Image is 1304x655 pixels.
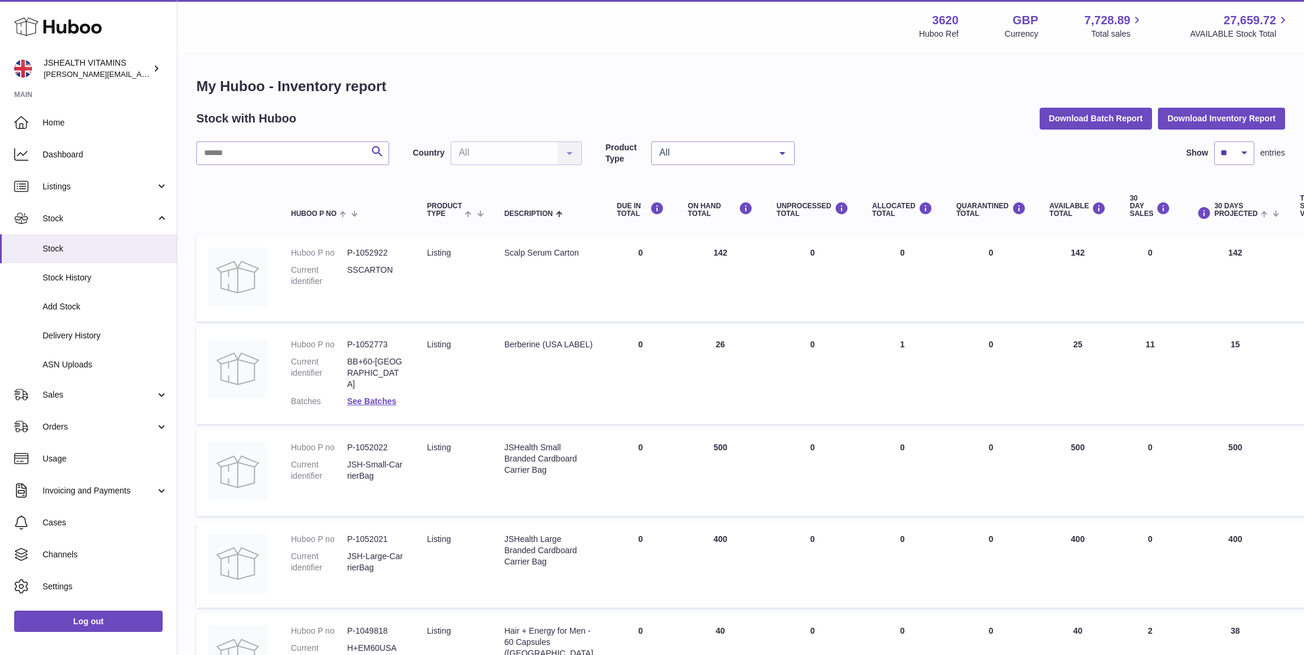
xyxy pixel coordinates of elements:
[1118,235,1182,321] td: 0
[208,247,267,306] img: product image
[347,247,403,259] dd: P-1052922
[1214,202,1257,218] span: 30 DAYS PROJECTED
[1038,235,1118,321] td: 142
[43,517,168,528] span: Cases
[1040,108,1153,129] button: Download Batch Report
[427,626,451,635] span: listing
[989,248,994,257] span: 0
[504,339,593,350] div: Berberine (USA LABEL)
[1038,327,1118,424] td: 25
[43,272,168,283] span: Stock History
[427,534,451,544] span: listing
[989,340,994,349] span: 0
[676,430,765,516] td: 500
[617,202,664,218] div: DUE IN TOTAL
[43,581,168,592] span: Settings
[43,117,168,128] span: Home
[989,534,994,544] span: 0
[291,339,347,350] dt: Huboo P no
[291,356,347,390] dt: Current identifier
[14,611,163,632] a: Log out
[1118,430,1182,516] td: 0
[427,202,462,218] span: Product Type
[196,111,296,127] h2: Stock with Huboo
[765,235,860,321] td: 0
[765,327,860,424] td: 0
[43,485,156,496] span: Invoicing and Payments
[427,248,451,257] span: listing
[291,534,347,545] dt: Huboo P no
[1005,28,1038,40] div: Currency
[347,625,403,637] dd: P-1049818
[932,12,959,28] strong: 3620
[504,210,553,218] span: Description
[347,264,403,287] dd: SSCARTON
[14,60,32,78] img: francesca@jshealthvitamins.com
[1182,522,1288,608] td: 400
[688,202,753,218] div: ON HAND Total
[1158,108,1285,129] button: Download Inventory Report
[347,339,403,350] dd: P-1052773
[347,459,403,482] dd: JSH-Small-CarrierBag
[1260,147,1285,159] span: entries
[1190,28,1290,40] span: AVAILABLE Stock Total
[776,202,849,218] div: UNPROCESSED Total
[872,202,933,218] div: ALLOCATED Total
[1182,235,1288,321] td: 142
[208,339,267,398] img: product image
[291,396,347,407] dt: Batches
[989,626,994,635] span: 0
[504,442,593,476] div: JSHealth Small Branded Cardboard Carrier Bag
[605,522,676,608] td: 0
[347,551,403,573] dd: JSH-Large-CarrierBag
[291,551,347,573] dt: Current identifier
[291,264,347,287] dt: Current identifier
[43,181,156,192] span: Listings
[1186,147,1208,159] label: Show
[427,340,451,349] span: listing
[504,534,593,567] div: JSHealth Large Branded Cardboard Carrier Bag
[347,534,403,545] dd: P-1052021
[43,421,156,433] span: Orders
[765,522,860,608] td: 0
[291,247,347,259] dt: Huboo P no
[291,442,347,453] dt: Huboo P no
[1190,12,1290,40] a: 27,659.72 AVAILABLE Stock Total
[347,356,403,390] dd: BB+60-[GEOGRAPHIC_DATA]
[291,625,347,637] dt: Huboo P no
[43,149,168,160] span: Dashboard
[656,147,771,159] span: All
[1118,327,1182,424] td: 11
[676,522,765,608] td: 400
[43,359,168,370] span: ASN Uploads
[765,430,860,516] td: 0
[1091,28,1144,40] span: Total sales
[504,247,593,259] div: Scalp Serum Carton
[860,327,944,424] td: 1
[989,443,994,452] span: 0
[1224,12,1276,28] span: 27,659.72
[43,213,156,224] span: Stock
[44,69,237,79] span: [PERSON_NAME][EMAIL_ADDRESS][DOMAIN_NAME]
[860,522,944,608] td: 0
[860,235,944,321] td: 0
[860,430,944,516] td: 0
[413,147,445,159] label: Country
[43,243,168,254] span: Stock
[956,202,1026,218] div: QUARANTINED Total
[1038,522,1118,608] td: 400
[43,301,168,312] span: Add Stock
[196,77,1285,96] h1: My Huboo - Inventory report
[1182,327,1288,424] td: 15
[1085,12,1144,40] a: 7,728.89 Total sales
[606,142,645,164] label: Product Type
[1182,430,1288,516] td: 500
[1012,12,1038,28] strong: GBP
[291,459,347,482] dt: Current identifier
[605,430,676,516] td: 0
[676,235,765,321] td: 142
[1050,202,1106,218] div: AVAILABLE Total
[43,549,168,560] span: Channels
[43,330,168,341] span: Delivery History
[291,210,336,218] span: Huboo P no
